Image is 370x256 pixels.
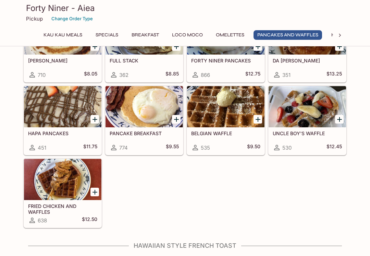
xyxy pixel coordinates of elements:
a: DA [PERSON_NAME]351$13.25 [268,13,346,82]
button: Kau Kau Meals [40,30,86,40]
span: 530 [282,144,292,151]
button: Change Order Type [48,13,96,24]
button: Add FULL STACK [172,42,181,51]
h5: $12.50 [82,216,97,224]
h5: $9.50 [247,143,260,152]
button: Specials [91,30,122,40]
span: 362 [119,72,128,78]
h4: Hawaiian Style French Toast [23,242,347,249]
div: FRIED CHICKEN AND WAFFLES [24,159,101,200]
button: Add FORTY NINER PANCAKES [254,42,262,51]
p: Pickup [26,15,43,22]
span: 451 [38,144,46,151]
button: Loco Moco [168,30,207,40]
div: FORTY NINER PANCAKES [187,13,264,55]
div: SHORT STACK [24,13,101,55]
span: 866 [201,72,210,78]
button: Add PANCAKE BREAKFAST [172,115,181,124]
div: PANCAKE BREAKFAST [106,86,183,127]
a: UNCLE BOY'S WAFFLE530$12.45 [268,86,346,155]
h5: $13.25 [326,71,342,79]
h5: $12.45 [326,143,342,152]
a: HAPA PANCAKES451$11.75 [24,86,102,155]
button: Breakfast [128,30,163,40]
a: FRIED CHICKEN AND WAFFLES638$12.50 [24,159,102,228]
h5: HAPA PANCAKES [28,130,97,136]
div: FULL STACK [106,13,183,55]
span: 535 [201,144,210,151]
button: Add BELGIAN WAFFLE [254,115,262,124]
h5: $9.55 [166,143,179,152]
button: Add HAPA PANCAKES [90,115,99,124]
span: 774 [119,144,128,151]
h5: [PERSON_NAME] [28,58,97,63]
div: DA ELVIS PANCAKES [269,13,346,55]
h5: $8.85 [165,71,179,79]
h5: $12.75 [245,71,260,79]
span: 351 [282,72,291,78]
button: Add UNCLE BOY'S WAFFLE [335,115,344,124]
h5: BELGIAN WAFFLE [191,130,260,136]
a: FORTY NINER PANCAKES866$12.75 [187,13,265,82]
h3: Forty Niner - Aiea [26,3,344,13]
button: Pancakes and Waffles [254,30,322,40]
button: Add SHORT STACK [90,42,99,51]
a: FULL STACK362$8.85 [105,13,183,82]
h5: PANCAKE BREAKFAST [110,130,179,136]
div: UNCLE BOY'S WAFFLE [269,86,346,127]
button: Add FRIED CHICKEN AND WAFFLES [90,188,99,196]
h5: $8.05 [84,71,97,79]
div: HAPA PANCAKES [24,86,101,127]
a: BELGIAN WAFFLE535$9.50 [187,86,265,155]
a: PANCAKE BREAKFAST774$9.55 [105,86,183,155]
h5: $11.75 [83,143,97,152]
span: 710 [38,72,46,78]
a: [PERSON_NAME]710$8.05 [24,13,102,82]
div: BELGIAN WAFFLE [187,86,264,127]
button: Add DA ELVIS PANCAKES [335,42,344,51]
h5: FORTY NINER PANCAKES [191,58,260,63]
h5: DA [PERSON_NAME] [273,58,342,63]
span: 638 [38,217,47,224]
h5: FULL STACK [110,58,179,63]
button: Omelettes [212,30,248,40]
h5: FRIED CHICKEN AND WAFFLES [28,203,97,214]
h5: UNCLE BOY'S WAFFLE [273,130,342,136]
